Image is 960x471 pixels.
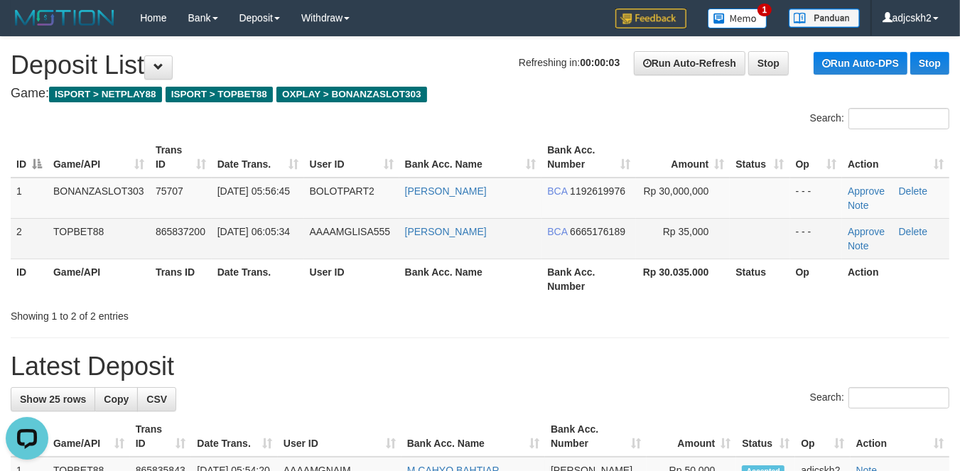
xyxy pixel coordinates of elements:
[547,226,567,237] span: BCA
[11,51,949,80] h1: Deposit List
[663,226,709,237] span: Rp 35,000
[790,137,842,178] th: Op: activate to sort column ascending
[848,387,949,408] input: Search:
[20,394,86,405] span: Show 25 rows
[634,51,745,75] a: Run Auto-Refresh
[405,185,487,197] a: [PERSON_NAME]
[11,178,48,219] td: 1
[11,137,48,178] th: ID: activate to sort column descending
[276,87,427,102] span: OXPLAY > BONANZASLOT303
[212,259,304,299] th: Date Trans.
[278,416,401,457] th: User ID: activate to sort column ascending
[580,57,620,68] strong: 00:00:03
[11,87,949,101] h4: Game:
[11,387,95,411] a: Show 25 rows
[541,259,636,299] th: Bank Acc. Number
[130,416,192,457] th: Trans ID: activate to sort column ascending
[789,9,860,28] img: panduan.png
[6,6,48,48] button: Open LiveChat chat widget
[708,9,767,28] img: Button%20Memo.svg
[146,394,167,405] span: CSV
[636,259,730,299] th: Rp 30.035.000
[48,259,150,299] th: Game/API
[399,259,542,299] th: Bank Acc. Name
[570,226,625,237] span: Copy 6665176189 to clipboard
[842,137,949,178] th: Action: activate to sort column ascending
[11,303,389,323] div: Showing 1 to 2 of 2 entries
[401,416,545,457] th: Bank Acc. Name: activate to sort column ascending
[310,226,391,237] span: AAAAMGLISA555
[156,185,183,197] span: 75707
[647,416,736,457] th: Amount: activate to sort column ascending
[570,185,625,197] span: Copy 1192619976 to clipboard
[304,259,399,299] th: User ID
[748,51,789,75] a: Stop
[310,185,374,197] span: BOLOTPART2
[217,226,290,237] span: [DATE] 06:05:34
[795,416,850,457] th: Op: activate to sort column ascending
[156,226,205,237] span: 865837200
[790,178,842,219] td: - - -
[547,185,567,197] span: BCA
[814,52,907,75] a: Run Auto-DPS
[848,200,869,211] a: Note
[851,416,949,457] th: Action: activate to sort column ascending
[899,185,927,197] a: Delete
[104,394,129,405] span: Copy
[848,108,949,129] input: Search:
[899,226,927,237] a: Delete
[304,137,399,178] th: User ID: activate to sort column ascending
[848,185,885,197] a: Approve
[11,7,119,28] img: MOTION_logo.png
[191,416,277,457] th: Date Trans.: activate to sort column ascending
[217,185,290,197] span: [DATE] 05:56:45
[11,259,48,299] th: ID
[757,4,772,16] span: 1
[848,240,869,251] a: Note
[95,387,138,411] a: Copy
[405,226,487,237] a: [PERSON_NAME]
[150,259,212,299] th: Trans ID
[48,178,150,219] td: BONANZASLOT303
[790,218,842,259] td: - - -
[545,416,647,457] th: Bank Acc. Number: activate to sort column ascending
[541,137,636,178] th: Bank Acc. Number: activate to sort column ascending
[137,387,176,411] a: CSV
[11,218,48,259] td: 2
[842,259,949,299] th: Action
[848,226,885,237] a: Approve
[910,52,949,75] a: Stop
[636,137,730,178] th: Amount: activate to sort column ascending
[519,57,620,68] span: Refreshing in:
[11,352,949,381] h1: Latest Deposit
[736,416,795,457] th: Status: activate to sort column ascending
[810,387,949,408] label: Search:
[48,137,150,178] th: Game/API: activate to sort column ascending
[730,137,789,178] th: Status: activate to sort column ascending
[49,87,162,102] span: ISPORT > NETPLAY88
[166,87,273,102] span: ISPORT > TOPBET88
[212,137,304,178] th: Date Trans.: activate to sort column ascending
[730,259,789,299] th: Status
[399,137,542,178] th: Bank Acc. Name: activate to sort column ascending
[790,259,842,299] th: Op
[48,416,130,457] th: Game/API: activate to sort column ascending
[810,108,949,129] label: Search:
[644,185,709,197] span: Rp 30,000,000
[48,218,150,259] td: TOPBET88
[615,9,686,28] img: Feedback.jpg
[150,137,212,178] th: Trans ID: activate to sort column ascending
